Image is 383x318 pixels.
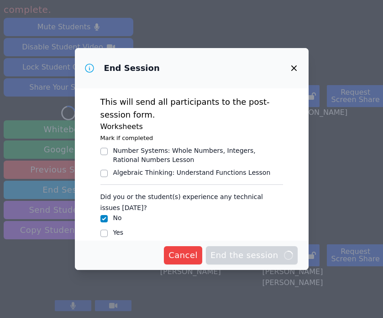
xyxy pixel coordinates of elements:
span: End the session [210,249,293,262]
div: Number Systems : Whole Numbers, Integers, Rational Numbers Lesson [113,146,283,164]
h3: Worksheets [100,121,283,132]
legend: Did you or the student(s) experience any technical issues [DATE]? [100,189,283,213]
span: Cancel [168,249,198,262]
h3: End Session [104,63,160,74]
div: Algebraic Thinking : Understand Functions Lesson [113,168,271,177]
p: This will send all participants to the post-session form. [100,96,283,121]
button: End the session [206,246,298,264]
label: Yes [113,229,124,236]
small: Mark if completed [100,135,153,141]
button: Cancel [164,246,202,264]
label: No [113,214,122,221]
